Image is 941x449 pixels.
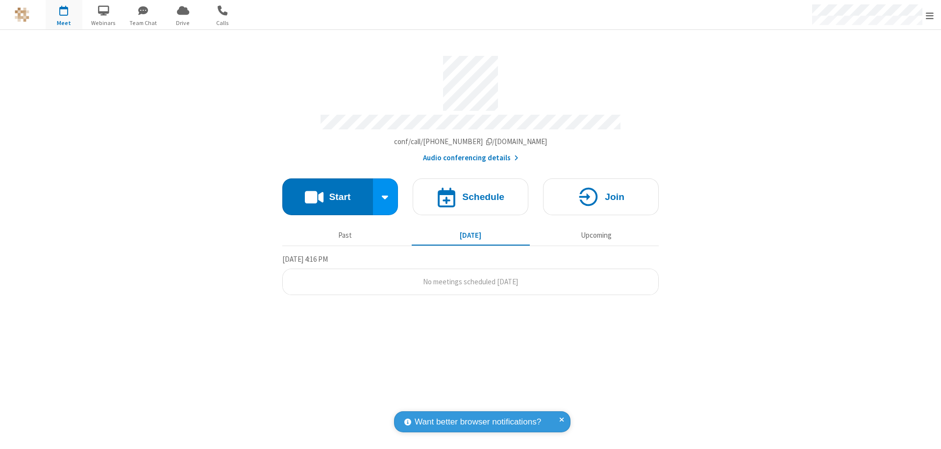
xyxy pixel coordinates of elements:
[423,152,519,164] button: Audio conferencing details
[282,49,659,164] section: Account details
[543,178,659,215] button: Join
[15,7,29,22] img: QA Selenium DO NOT DELETE OR CHANGE
[165,19,201,27] span: Drive
[282,178,373,215] button: Start
[394,136,547,148] button: Copy my meeting room linkCopy my meeting room link
[916,424,934,442] iframe: Chat
[286,226,404,245] button: Past
[125,19,162,27] span: Team Chat
[415,416,541,428] span: Want better browser notifications?
[204,19,241,27] span: Calls
[605,192,624,201] h4: Join
[412,226,530,245] button: [DATE]
[462,192,504,201] h4: Schedule
[423,277,518,286] span: No meetings scheduled [DATE]
[282,254,328,264] span: [DATE] 4:16 PM
[46,19,82,27] span: Meet
[282,253,659,296] section: Today's Meetings
[413,178,528,215] button: Schedule
[373,178,398,215] div: Start conference options
[329,192,350,201] h4: Start
[85,19,122,27] span: Webinars
[394,137,547,146] span: Copy my meeting room link
[537,226,655,245] button: Upcoming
